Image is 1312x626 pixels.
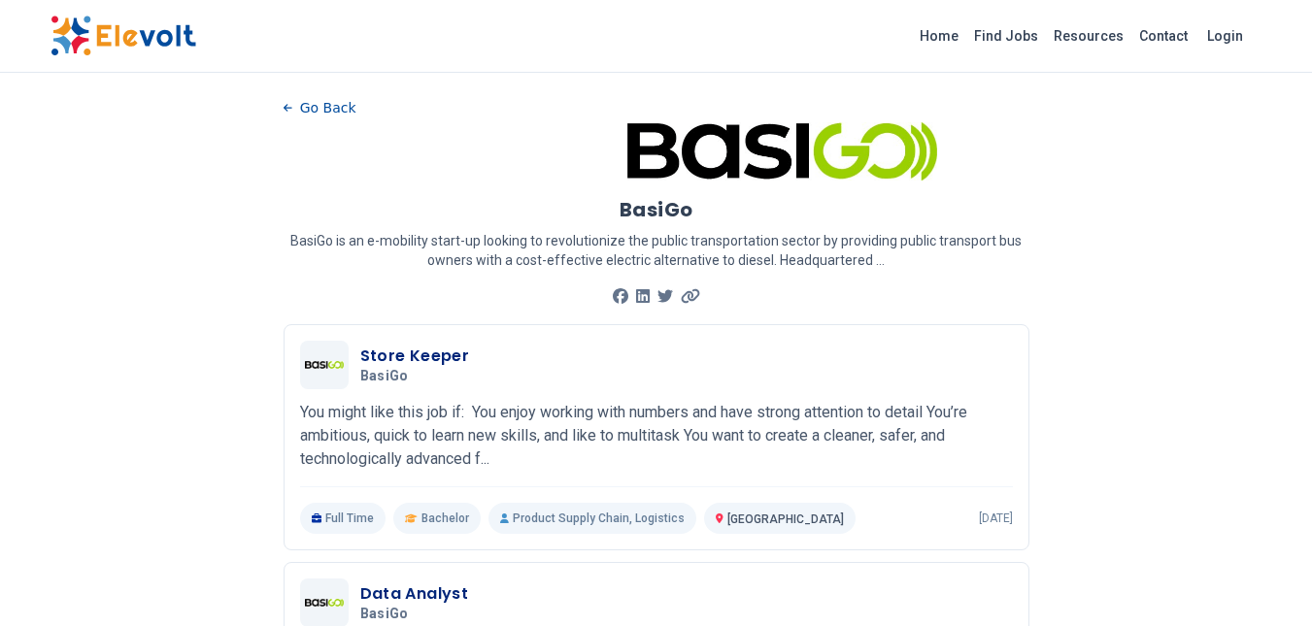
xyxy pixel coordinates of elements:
[305,361,344,369] img: BasiGo
[1046,20,1131,51] a: Resources
[300,401,1013,471] p: You might like this job if: You enjoy working with numbers and have strong attention to detail Yo...
[912,20,966,51] a: Home
[620,196,693,223] h1: BasiGo
[305,599,344,607] img: BasiGo
[360,345,470,368] h3: Store Keeper
[421,511,469,526] span: Bachelor
[284,231,1029,270] p: BasiGo is an e-mobility start-up looking to revolutionize the public transportation sector by pro...
[360,368,409,385] span: BasiGo
[979,511,1013,526] p: [DATE]
[300,341,1013,534] a: BasiGoStore KeeperBasiGoYou might like this job if: You enjoy working with numbers and have stron...
[727,512,844,526] span: [GEOGRAPHIC_DATA]
[50,16,196,56] img: Elevolt
[360,606,409,623] span: BasiGo
[1195,16,1255,55] a: Login
[284,93,356,122] button: Go Back
[360,582,469,606] h3: Data Analyst
[627,122,937,181] img: BasiGo
[966,20,1046,51] a: Find Jobs
[1131,20,1195,51] a: Contact
[300,503,387,534] p: Full Time
[488,503,696,534] p: Product Supply Chain, Logistics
